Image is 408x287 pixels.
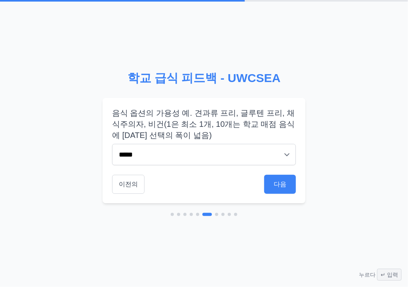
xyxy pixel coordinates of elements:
[359,271,376,279] font: 누르다
[112,175,145,194] button: 이전의
[112,109,295,140] font: 음식 옵션의 가용성 예. 견과류 프리, 글루텐 프리, 채식주의자, 비건(1은 최소 1개, 10개는 학교 매점 음식에 [DATE] 선택의 폭이 넓음)
[264,175,296,194] button: 다음
[377,269,402,281] span: ↵ 입력
[103,71,305,85] h2: 학교 급식 피드백 - UWCSEA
